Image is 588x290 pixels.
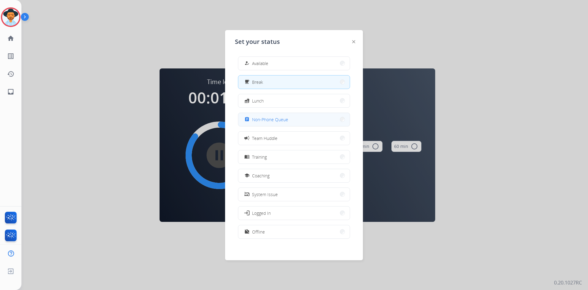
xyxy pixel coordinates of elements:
mat-icon: fastfood [244,98,250,103]
mat-icon: home [7,35,14,42]
span: Set your status [235,37,280,46]
mat-icon: inbox [7,88,14,95]
button: Break [238,75,350,89]
mat-icon: assignment [244,117,250,122]
span: Offline [252,229,265,235]
mat-icon: campaign [244,135,250,141]
p: 0.20.1027RC [554,279,582,286]
span: System Issue [252,191,278,198]
mat-icon: school [244,173,250,178]
button: Lunch [238,94,350,107]
mat-icon: history [7,70,14,78]
span: Team Huddle [252,135,277,141]
span: Non-Phone Queue [252,116,288,123]
mat-icon: how_to_reg [244,61,250,66]
span: Break [252,79,263,85]
button: System Issue [238,188,350,201]
button: Logged In [238,207,350,220]
button: Available [238,57,350,70]
button: Non-Phone Queue [238,113,350,126]
img: close-button [352,40,355,43]
button: Coaching [238,169,350,182]
mat-icon: menu_book [244,154,250,160]
mat-icon: login [244,210,250,216]
img: avatar [2,9,19,26]
mat-icon: phonelink_off [244,192,250,197]
mat-icon: work_off [244,229,250,234]
span: Available [252,60,268,67]
button: Team Huddle [238,132,350,145]
span: Coaching [252,172,269,179]
span: Lunch [252,98,264,104]
button: Offline [238,225,350,238]
mat-icon: free_breakfast [244,79,250,85]
span: Training [252,154,267,160]
button: Training [238,150,350,164]
span: Logged In [252,210,271,216]
mat-icon: list_alt [7,52,14,60]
